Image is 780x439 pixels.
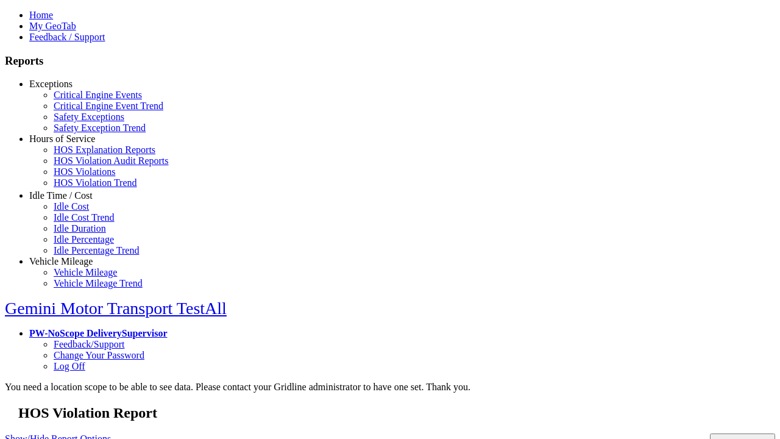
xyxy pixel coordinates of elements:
[29,10,53,20] a: Home
[54,145,155,155] a: HOS Explanation Reports
[54,123,146,133] a: Safety Exception Trend
[29,32,105,42] a: Feedback / Support
[54,350,144,360] a: Change Your Password
[54,223,106,234] a: Idle Duration
[29,328,167,338] a: PW-NoScope DeliverySupervisor
[54,361,85,371] a: Log Off
[54,278,143,288] a: Vehicle Mileage Trend
[54,245,139,255] a: Idle Percentage Trend
[5,54,775,68] h3: Reports
[54,201,89,212] a: Idle Cost
[54,155,169,166] a: HOS Violation Audit Reports
[5,299,227,318] a: Gemini Motor Transport TestAll
[54,212,115,223] a: Idle Cost Trend
[18,405,775,421] h2: HOS Violation Report
[54,234,114,244] a: Idle Percentage
[29,190,93,201] a: Idle Time / Cost
[54,177,137,188] a: HOS Violation Trend
[54,166,115,177] a: HOS Violations
[54,267,117,277] a: Vehicle Mileage
[54,112,124,122] a: Safety Exceptions
[29,134,95,144] a: Hours of Service
[29,21,76,31] a: My GeoTab
[29,79,73,89] a: Exceptions
[5,382,775,393] div: You need a location scope to be able to see data. Please contact your Gridline administrator to h...
[54,90,142,100] a: Critical Engine Events
[54,101,163,111] a: Critical Engine Event Trend
[29,256,93,266] a: Vehicle Mileage
[54,339,124,349] a: Feedback/Support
